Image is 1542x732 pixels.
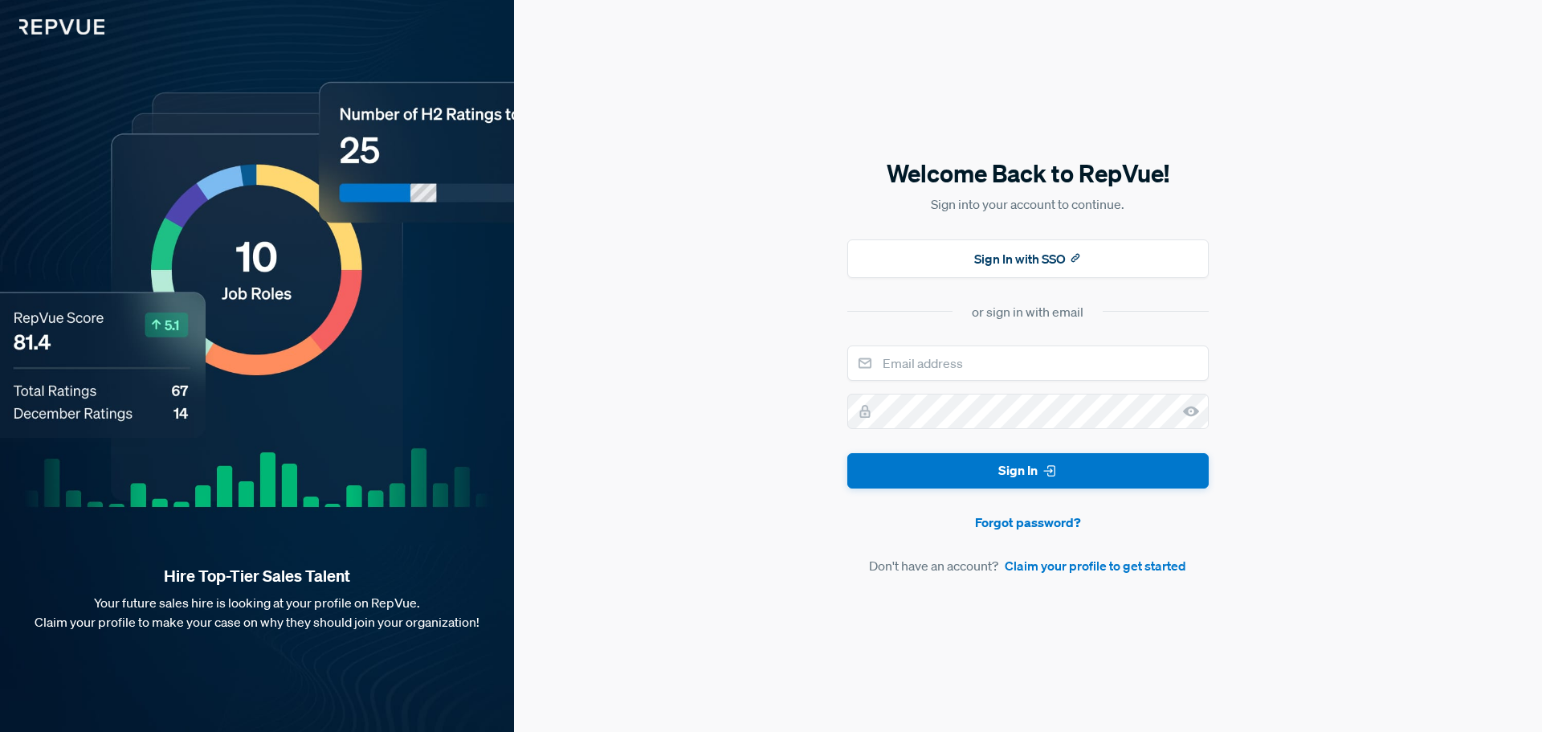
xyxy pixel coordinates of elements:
[847,194,1209,214] p: Sign into your account to continue.
[26,566,488,587] strong: Hire Top-Tier Sales Talent
[847,157,1209,190] h5: Welcome Back to RepVue!
[847,556,1209,575] article: Don't have an account?
[1005,556,1186,575] a: Claim your profile to get started
[847,513,1209,532] a: Forgot password?
[847,346,1209,381] input: Email address
[847,239,1209,278] button: Sign In with SSO
[26,593,488,632] p: Your future sales hire is looking at your profile on RepVue. Claim your profile to make your case...
[972,302,1083,321] div: or sign in with email
[847,453,1209,489] button: Sign In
